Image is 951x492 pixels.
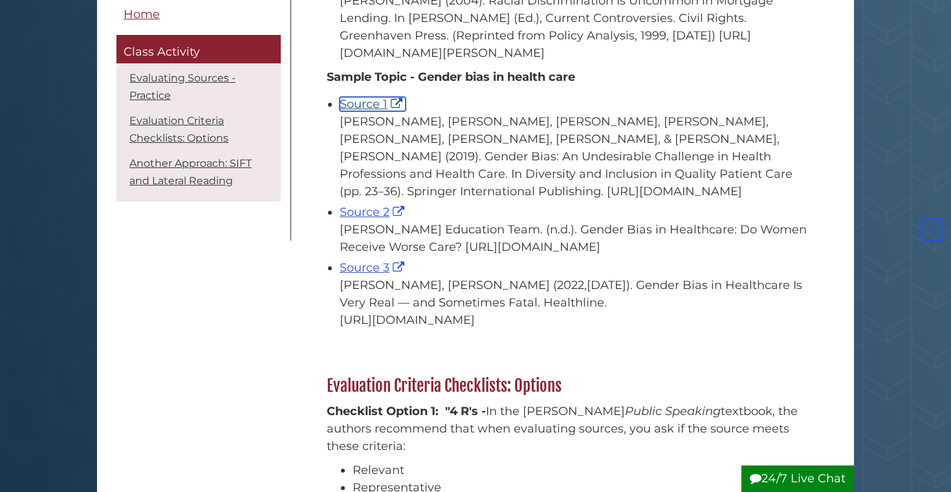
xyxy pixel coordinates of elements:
span: Home [124,7,160,21]
div: [PERSON_NAME], [PERSON_NAME], [PERSON_NAME], [PERSON_NAME], [PERSON_NAME], [PERSON_NAME], [PERSON... [340,113,809,200]
a: Source 2 [340,205,408,219]
em: Public Speaking [625,404,721,418]
button: 24/7 Live Chat [741,465,854,492]
a: Evaluating Sources - Practice [129,72,235,102]
li: Relevant [353,462,809,479]
p: In the [PERSON_NAME] textbook, the authors recommend that when evaluating sources, you ask if the... [327,403,809,455]
strong: Checklist Option 1: "4 R's - [327,404,486,418]
a: Source 3 [340,261,408,275]
a: Another Approach: SIFT and Lateral Reading [129,157,252,187]
a: Back to Top [917,222,948,237]
div: [PERSON_NAME] Education Team. (n.d.). Gender Bias in Healthcare: Do Women Receive Worse Care? [UR... [340,221,809,256]
h2: Evaluation Criteria Checklists: Options [320,376,815,396]
a: Class Activity [116,36,281,64]
div: [PERSON_NAME], [PERSON_NAME] (2022,[DATE]). Gender Bias in Healthcare Is Very Real — and Sometime... [340,277,809,329]
a: Source 1 [340,97,406,111]
span: Class Activity [124,45,200,59]
a: Evaluation Criteria Checklists: Options [129,114,228,144]
b: Sample Topic - Gender bias in health care [327,70,575,84]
